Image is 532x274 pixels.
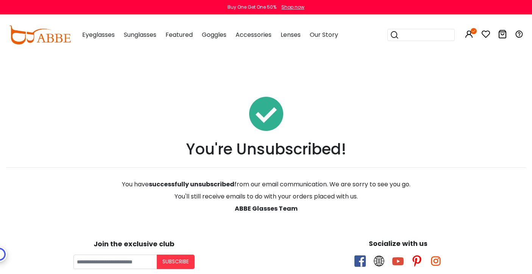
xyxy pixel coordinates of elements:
[149,180,234,189] span: successfully unsubscribed
[281,4,304,11] div: Shop now
[430,255,442,267] span: instagram
[6,174,526,189] div: You have from our email communication. We are sorry to see you go.
[411,255,423,267] span: pinterest
[278,4,304,10] a: Shop now
[9,25,71,44] img: abbeglasses.com
[270,238,527,249] div: Socialize with us
[228,4,276,11] div: Buy One Get One 50%
[354,255,366,267] span: facebook
[124,30,156,39] span: Sunglasses
[310,30,338,39] span: Our Story
[373,255,385,267] span: twitter
[82,30,115,39] span: Eyeglasses
[73,255,157,269] input: Your email
[6,189,526,204] div: You'll still receive emails to do with your orders placed with us.
[392,255,404,267] span: youtube
[6,237,262,249] div: Join the exclusive club
[249,91,283,131] img: Unsubscribed
[165,30,193,39] span: Featured
[202,30,226,39] span: Goggles
[235,204,298,213] span: ABBE Glasses Team
[236,30,271,39] span: Accessories
[281,30,301,39] span: Lenses
[157,255,195,269] button: Subscribe
[6,140,526,158] h1: You're Unsubscribed!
